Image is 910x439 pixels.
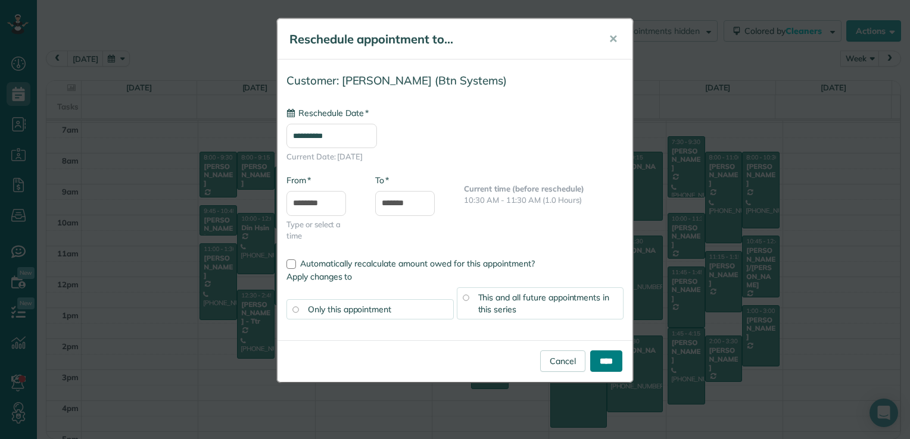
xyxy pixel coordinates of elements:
[286,219,357,242] span: Type or select a time
[300,258,535,269] span: Automatically recalculate amount owed for this appointment?
[286,174,311,186] label: From
[609,32,618,46] span: ✕
[292,306,298,312] input: Only this appointment
[308,304,391,315] span: Only this appointment
[540,350,585,372] a: Cancel
[464,195,624,206] p: 10:30 AM - 11:30 AM (1.0 Hours)
[286,151,624,162] span: Current Date: [DATE]
[289,31,592,48] h5: Reschedule appointment to...
[464,184,584,193] b: Current time (before reschedule)
[463,294,469,300] input: This and all future appointments in this series
[286,74,624,87] h4: Customer: [PERSON_NAME] (Btn Systems)
[286,107,369,119] label: Reschedule Date
[375,174,389,186] label: To
[478,292,610,315] span: This and all future appointments in this series
[286,271,624,283] label: Apply changes to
